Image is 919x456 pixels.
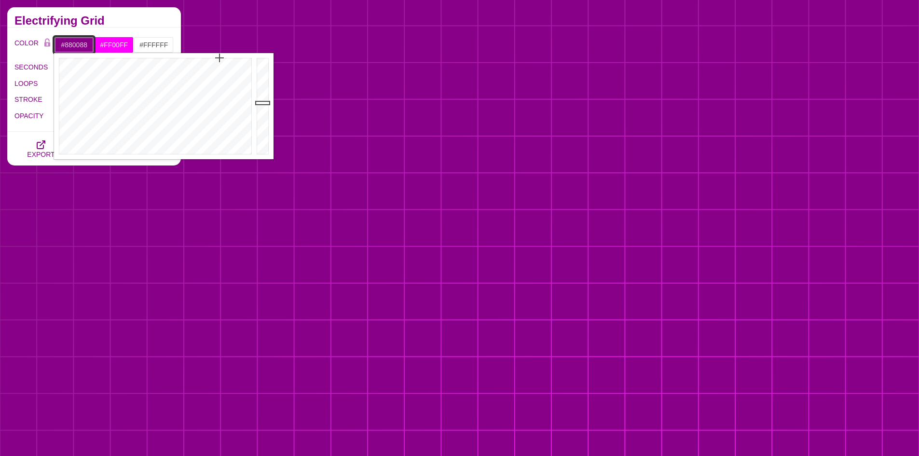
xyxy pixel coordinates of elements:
label: STROKE [14,93,55,106]
span: EXPORT [27,151,55,158]
label: LOOPS [14,77,55,90]
label: SECONDS [14,61,55,73]
label: OPACITY [14,110,55,122]
label: COLOR [14,37,40,53]
h2: Electrifying Grid [14,17,174,25]
button: Color Lock [40,37,55,50]
button: EXPORT [14,132,68,166]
